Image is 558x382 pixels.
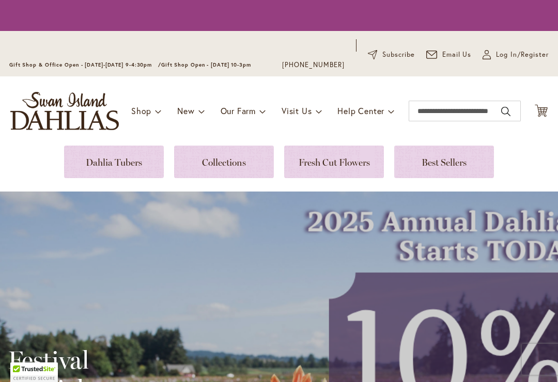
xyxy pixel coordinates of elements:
[282,60,345,70] a: [PHONE_NUMBER]
[177,105,194,116] span: New
[10,362,58,382] div: TrustedSite Certified
[382,50,415,60] span: Subscribe
[483,50,549,60] a: Log In/Register
[282,105,312,116] span: Visit Us
[221,105,256,116] span: Our Farm
[501,103,510,120] button: Search
[368,50,415,60] a: Subscribe
[9,61,161,68] span: Gift Shop & Office Open - [DATE]-[DATE] 9-4:30pm /
[337,105,384,116] span: Help Center
[131,105,151,116] span: Shop
[161,61,251,68] span: Gift Shop Open - [DATE] 10-3pm
[496,50,549,60] span: Log In/Register
[426,50,472,60] a: Email Us
[10,92,119,130] a: store logo
[442,50,472,60] span: Email Us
